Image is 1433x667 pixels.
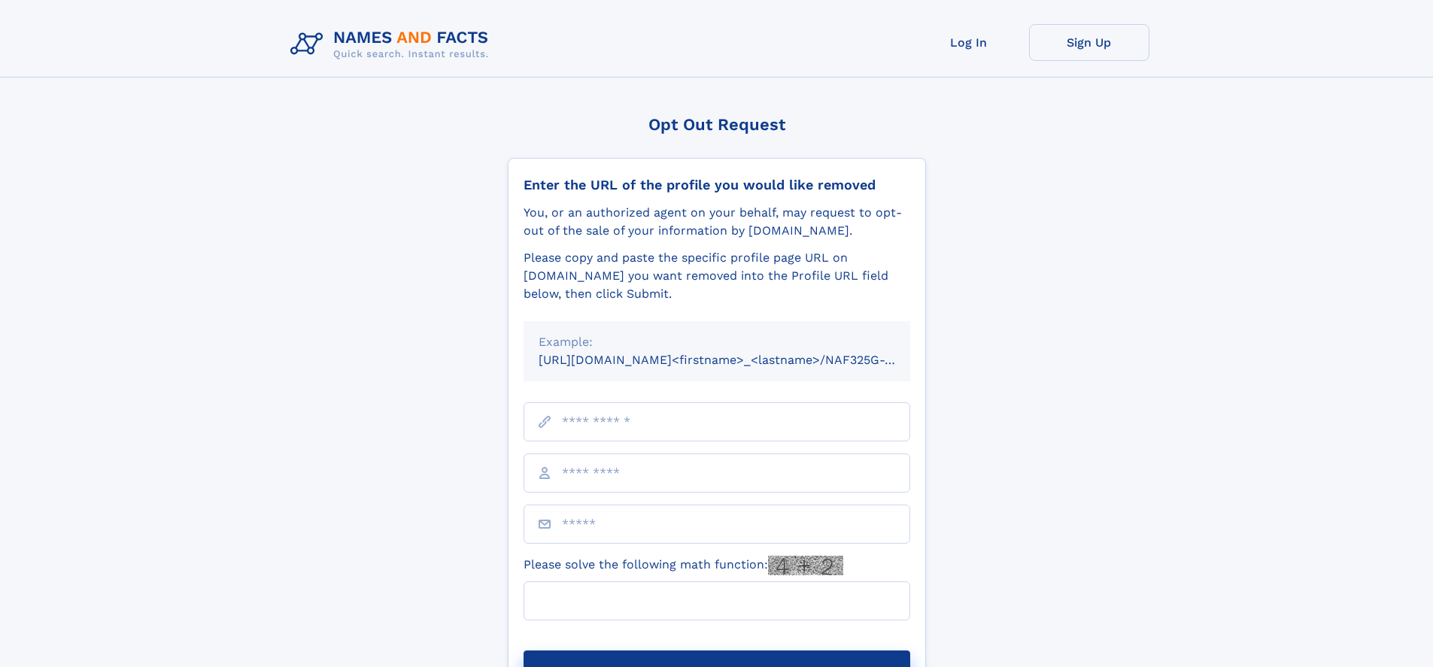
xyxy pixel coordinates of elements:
[508,115,926,134] div: Opt Out Request
[909,24,1029,61] a: Log In
[524,204,910,240] div: You, or an authorized agent on your behalf, may request to opt-out of the sale of your informatio...
[524,556,843,575] label: Please solve the following math function:
[284,24,501,65] img: Logo Names and Facts
[539,333,895,351] div: Example:
[1029,24,1149,61] a: Sign Up
[539,353,939,367] small: [URL][DOMAIN_NAME]<firstname>_<lastname>/NAF325G-xxxxxxxx
[524,177,910,193] div: Enter the URL of the profile you would like removed
[524,249,910,303] div: Please copy and paste the specific profile page URL on [DOMAIN_NAME] you want removed into the Pr...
